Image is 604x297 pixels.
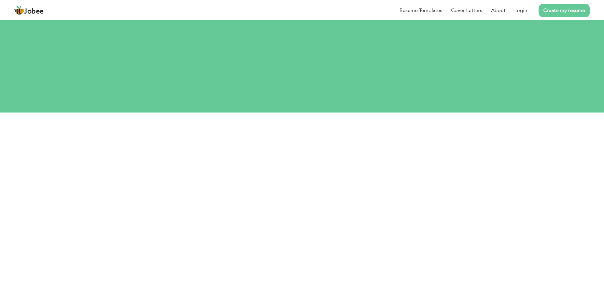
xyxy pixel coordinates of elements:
[514,7,527,14] a: Login
[24,8,44,15] span: Jobee
[400,7,442,14] a: Resume Templates
[491,7,506,14] a: About
[14,5,44,15] a: Jobee
[539,4,590,17] a: Create my resume
[14,5,24,15] img: jobee.io
[451,7,482,14] a: Cover Letters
